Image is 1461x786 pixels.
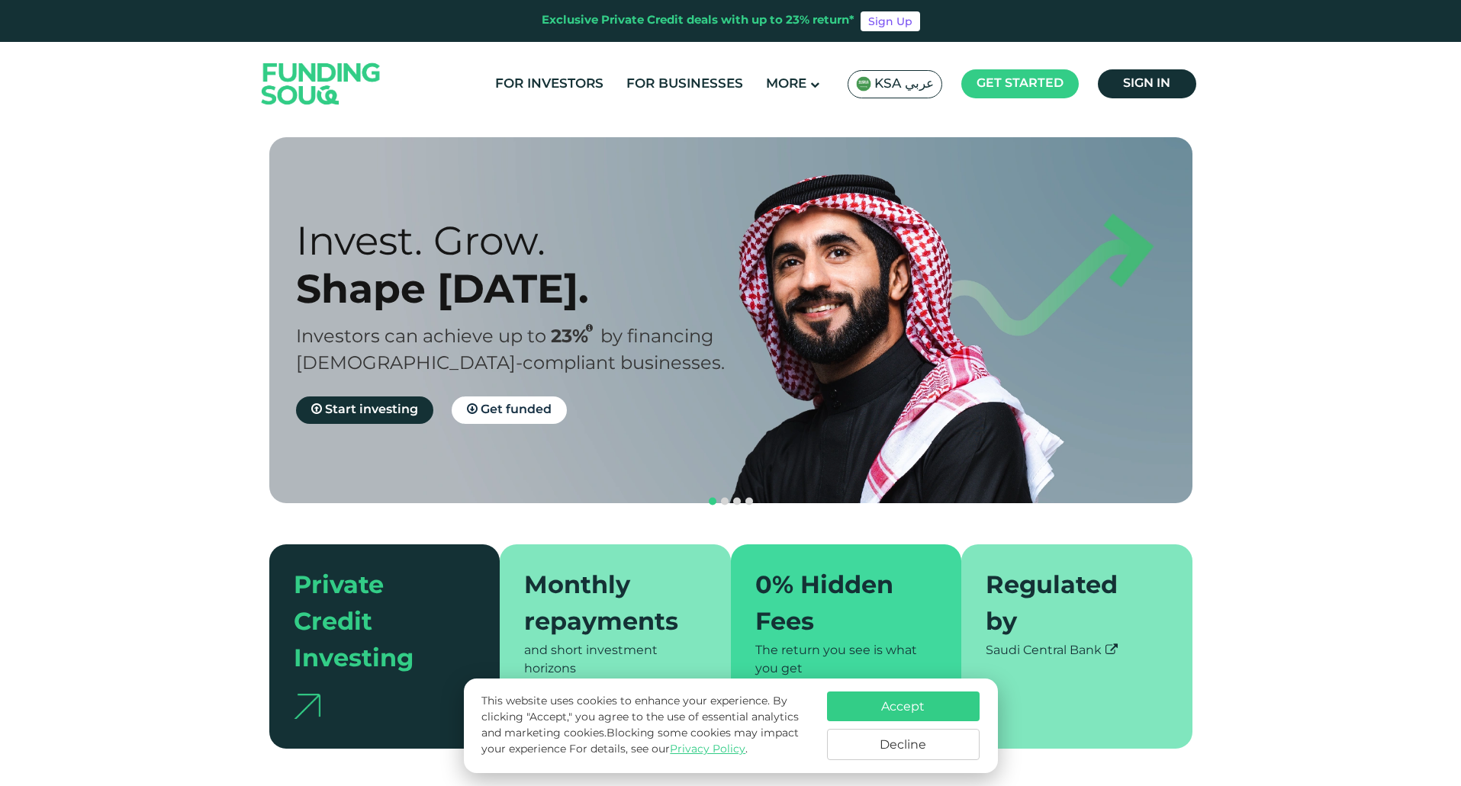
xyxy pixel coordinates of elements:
[481,694,811,758] p: This website uses cookies to enhance your experience. By clicking "Accept," you agree to the use ...
[986,569,1150,642] div: Regulated by
[986,642,1168,660] div: Saudi Central Bank
[294,694,320,719] img: arrow
[1098,69,1196,98] a: Sign in
[294,569,458,679] div: Private Credit Investing
[856,76,871,91] img: SA Flag
[491,72,607,97] a: For Investors
[766,78,806,91] span: More
[623,72,747,97] a: For Businesses
[586,324,593,332] i: 23% IRR (expected) ~ 15% Net yield (expected)
[670,744,745,755] a: Privacy Policy
[755,569,919,642] div: 0% Hidden Fees
[524,569,688,642] div: Monthly repayments
[551,329,600,346] span: 23%
[755,642,938,679] div: The return you see is what you get
[861,11,920,31] a: Sign Up
[296,329,546,346] span: Investors can achieve up to
[569,744,748,755] span: For details, see our .
[296,217,758,265] div: Invest. Grow.
[325,404,418,415] span: Start investing
[874,75,934,93] span: KSA عربي
[827,729,980,760] button: Decline
[481,728,799,755] span: Blocking some cookies may impact your experience
[481,404,552,415] span: Get funded
[731,496,743,508] button: navigation
[296,265,758,313] div: Shape [DATE].
[524,642,706,679] div: and short investment horizons
[452,396,567,424] a: Get funded
[296,396,433,424] a: Start investing
[706,496,719,508] button: navigation
[827,691,980,721] button: Accept
[246,45,396,122] img: Logo
[977,78,1064,89] span: Get started
[719,496,731,508] button: navigation
[542,12,854,30] div: Exclusive Private Credit deals with up to 23% return*
[1123,78,1170,89] span: Sign in
[743,496,755,508] button: navigation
